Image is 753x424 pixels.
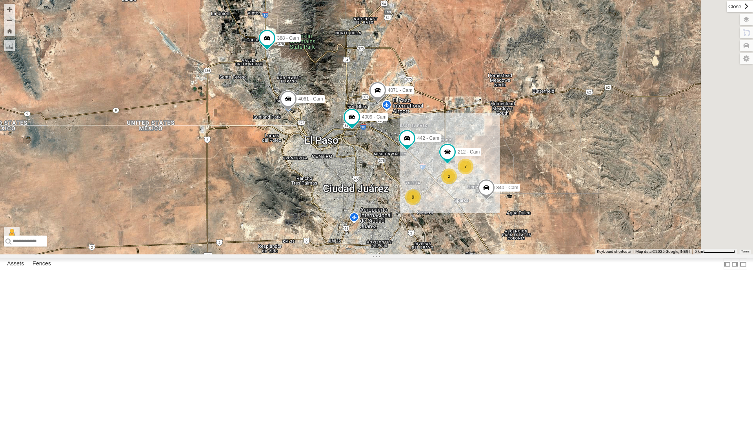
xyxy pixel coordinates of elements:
button: Drag Pegman onto the map to open Street View [4,227,20,243]
button: Zoom out [4,15,15,26]
span: 840 - Cam [497,185,518,190]
button: Map Scale: 5 km per 77 pixels [692,249,737,254]
div: 7 [458,159,473,174]
button: Zoom in [4,4,15,15]
label: Fences [29,259,55,270]
span: 4061 - Cam [298,96,323,102]
div: 9 [405,189,421,205]
span: 212 - Cam [458,149,480,155]
a: Terms (opens in new tab) [741,250,749,253]
button: Zoom Home [4,26,15,36]
label: Measure [4,40,15,51]
span: 388 - Cam [277,35,299,41]
span: Map data ©2025 Google, INEGI [635,249,690,254]
span: 442 - Cam [417,135,439,141]
button: Keyboard shortcuts [597,249,631,254]
span: 4009 - Cam [362,114,387,120]
label: Hide Summary Table [739,258,747,270]
label: Assets [3,259,28,270]
label: Dock Summary Table to the Left [723,258,731,270]
div: 2 [441,168,457,184]
label: Dock Summary Table to the Right [731,258,739,270]
span: 5 km [695,249,703,254]
label: Map Settings [740,53,753,64]
span: 4071 - Cam [388,88,413,93]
